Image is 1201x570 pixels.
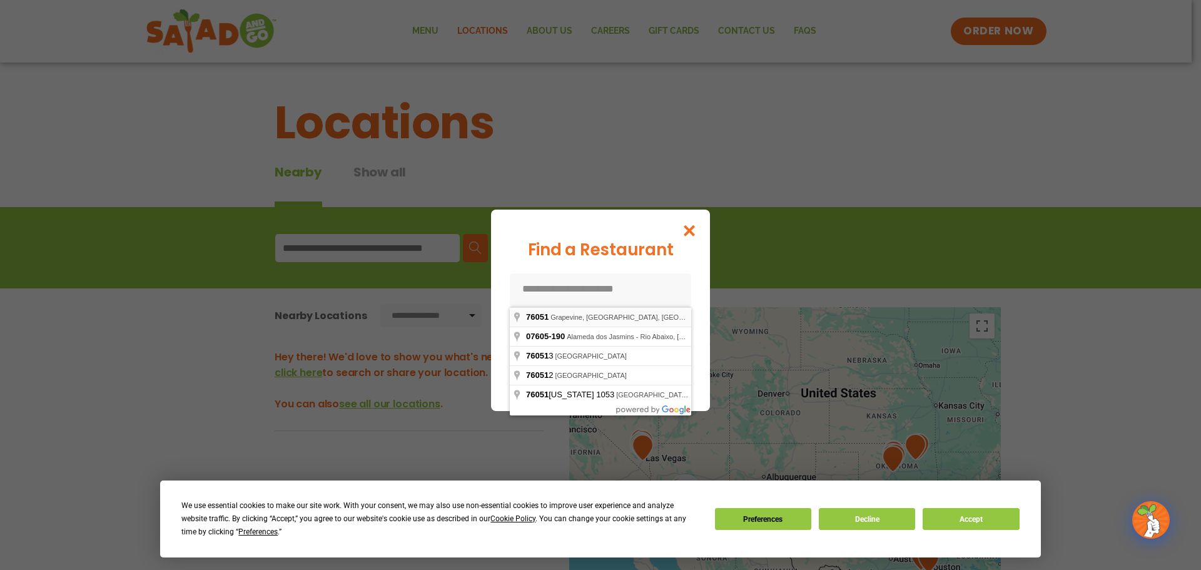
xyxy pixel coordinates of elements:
[819,508,915,530] button: Decline
[526,390,549,399] span: 76051
[1133,502,1168,537] img: wpChatIcon
[526,351,549,360] span: 76051
[160,481,1041,557] div: Cookie Consent Prompt
[526,390,616,399] span: [US_STATE] 1053
[526,351,555,360] span: 3
[510,238,691,262] div: Find a Restaurant
[715,508,811,530] button: Preferences
[616,391,839,399] span: [GEOGRAPHIC_DATA], [GEOGRAPHIC_DATA], [GEOGRAPHIC_DATA]
[567,333,927,340] span: Alameda dos Jasmins - Rio Abaixo, [GEOGRAPHIC_DATA] - State of [GEOGRAPHIC_DATA], [GEOGRAPHIC_DATA]
[550,313,733,321] span: Grapevine, [GEOGRAPHIC_DATA], [GEOGRAPHIC_DATA]
[238,527,278,536] span: Preferences
[526,370,549,380] span: 76051
[181,499,699,539] div: We use essential cookies to make our site work. With your consent, we may also use non-essential ...
[555,352,627,360] span: [GEOGRAPHIC_DATA]
[526,332,565,341] span: 07605-190
[555,372,627,379] span: [GEOGRAPHIC_DATA]
[526,312,549,322] span: 76051
[669,210,710,252] button: Close modal
[526,370,555,380] span: 2
[923,508,1019,530] button: Accept
[490,514,535,523] span: Cookie Policy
